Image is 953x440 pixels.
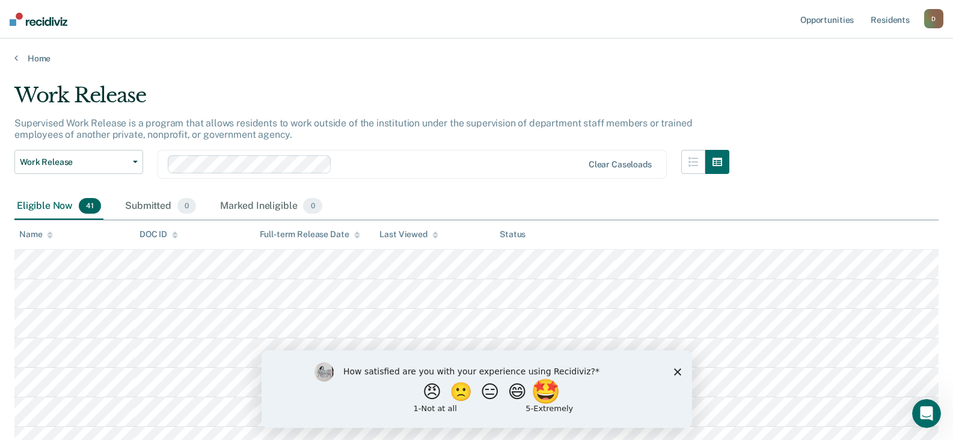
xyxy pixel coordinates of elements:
[14,53,939,64] a: Home
[500,229,526,240] div: Status
[260,229,360,240] div: Full-term Release Date
[262,350,692,428] iframe: Survey by Kim from Recidiviz
[218,193,325,220] div: Marked Ineligible0
[177,198,196,214] span: 0
[139,229,178,240] div: DOC ID
[924,9,943,28] button: D
[10,13,67,26] img: Recidiviz
[303,198,322,214] span: 0
[14,83,729,117] div: Work Release
[912,399,941,428] iframe: Intercom live chat
[20,157,128,167] span: Work Release
[379,229,438,240] div: Last Viewed
[19,229,53,240] div: Name
[14,150,143,174] button: Work Release
[14,117,692,140] p: Supervised Work Release is a program that allows residents to work outside of the institution und...
[14,193,103,220] div: Eligible Now41
[79,198,101,214] span: 41
[589,160,652,170] div: Clear caseloads
[123,193,198,220] div: Submitted0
